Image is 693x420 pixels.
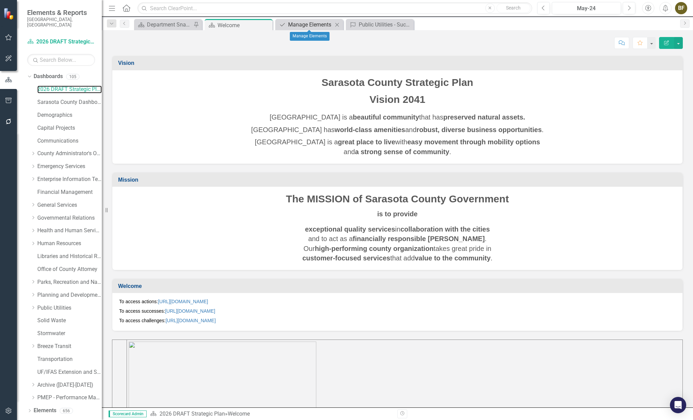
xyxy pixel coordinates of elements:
div: 656 [60,408,73,414]
div: Welcome [228,410,250,417]
a: Parks, Recreation and Natural Resources [37,278,102,286]
strong: beautiful community [353,113,419,121]
a: UF/IFAS Extension and Sustainability [37,368,102,376]
button: BF [675,2,687,14]
div: Public Utilities - Success 1: [359,20,412,29]
div: 105 [66,74,79,79]
input: Search Below... [27,54,95,66]
strong: collaboration with the cities [400,225,490,233]
a: Sarasota County Dashboard [37,98,102,106]
a: General Services [37,201,102,209]
strong: financially responsible [PERSON_NAME] [353,235,485,242]
a: Emergency Services [37,163,102,170]
a: Stormwater [37,330,102,337]
a: Department Snapshot [136,20,192,29]
a: [URL][DOMAIN_NAME] [165,308,215,314]
strong: great place to live [338,138,395,146]
a: Dashboards [34,73,63,80]
a: Solid Waste [37,317,102,325]
strong: is to provide [377,210,418,218]
span: Vision 2041 [370,94,426,105]
small: [GEOGRAPHIC_DATA], [GEOGRAPHIC_DATA] [27,17,95,28]
a: Demographics [37,111,102,119]
strong: exceptional quality services [305,225,395,233]
a: Public Utilities - Success 1: [348,20,412,29]
span: To access challenges: [119,318,217,323]
a: Manage Elements [277,20,333,29]
a: County Administrator's Office [37,150,102,158]
a: Transportation [37,355,102,363]
a: PMEP - Performance Management Enhancement Program [37,394,102,402]
div: Open Intercom Messenger [670,397,686,413]
a: Planning and Development Services [37,291,102,299]
strong: world-class amenities [335,126,405,133]
a: Enterprise Information Technology [37,176,102,183]
div: Manage Elements [290,32,330,41]
div: May-24 [554,4,619,13]
h3: Mission [118,177,679,183]
a: Office of County Attorney [37,266,102,273]
a: Breeze Transit [37,343,102,350]
a: 2026 DRAFT Strategic Plan [37,86,102,93]
h3: Vision [118,60,679,66]
span: in and to act as a . Our takes great pride in that add . [302,225,492,262]
span: Elements & Reports [27,8,95,17]
a: Capital Projects [37,124,102,132]
a: Public Utilities [37,304,102,312]
a: Libraries and Historical Resources [37,253,102,260]
div: » [150,410,392,418]
a: Financial Management [37,188,102,196]
img: ClearPoint Strategy [3,8,15,20]
span: Sarasota County Strategic Plan [322,77,473,88]
span: [GEOGRAPHIC_DATA] is a that has [270,113,525,121]
button: Search [497,3,530,13]
strong: customer-focused services [302,254,390,262]
a: Health and Human Services [37,227,102,235]
div: Manage Elements [288,20,333,29]
a: Governmental Relations [37,214,102,222]
a: Human Resources [37,240,102,248]
a: 2026 DRAFT Strategic Plan [160,410,225,417]
a: [URL][DOMAIN_NAME] [158,299,208,304]
strong: preserved natural assets. [443,113,525,121]
p: To access actions: [119,298,676,306]
h3: Welcome [118,283,679,289]
strong: easy movement through mobility options [407,138,540,146]
span: Search [506,5,521,11]
div: Welcome [218,21,271,30]
a: Archive ([DATE]-[DATE]) [37,381,102,389]
a: Elements [34,407,56,415]
span: [GEOGRAPHIC_DATA] is a with and . [255,138,540,156]
button: May-24 [552,2,621,14]
strong: a strong sense of community [355,148,449,156]
div: Department Snapshot [147,20,192,29]
a: Communications [37,137,102,145]
span: The MISSION of Sarasota County Government [286,193,509,204]
strong: value to the community [415,254,490,262]
a: [URL][DOMAIN_NAME] [166,318,216,323]
p: To access successes: [119,306,676,316]
span: [GEOGRAPHIC_DATA] has and . [251,126,544,133]
input: Search ClearPoint... [137,2,532,14]
span: Scorecard Admin [109,410,147,417]
strong: high-performing county organization [315,245,434,252]
strong: robust, diverse business opportunities [416,126,542,133]
a: 2026 DRAFT Strategic Plan [27,38,95,46]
